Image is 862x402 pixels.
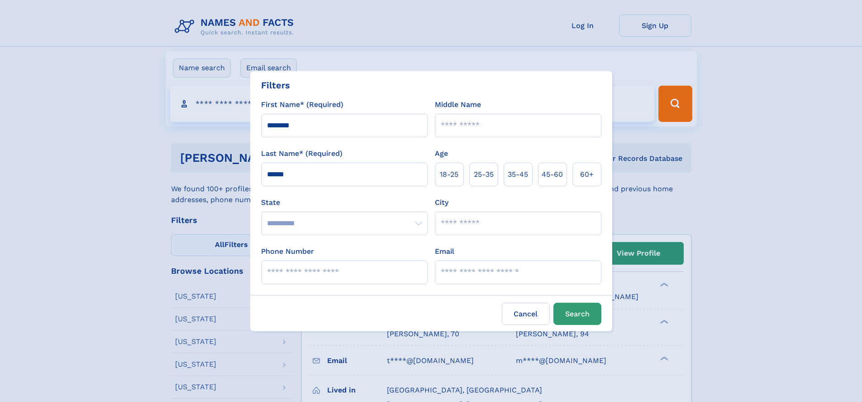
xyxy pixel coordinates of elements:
[261,99,343,110] label: First Name* (Required)
[542,169,563,180] span: 45‑60
[261,197,428,208] label: State
[502,303,550,325] label: Cancel
[553,303,601,325] button: Search
[474,169,494,180] span: 25‑35
[508,169,528,180] span: 35‑45
[580,169,594,180] span: 60+
[435,197,448,208] label: City
[435,99,481,110] label: Middle Name
[261,148,343,159] label: Last Name* (Required)
[440,169,458,180] span: 18‑25
[261,78,290,92] div: Filters
[435,148,448,159] label: Age
[435,246,454,257] label: Email
[261,246,314,257] label: Phone Number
